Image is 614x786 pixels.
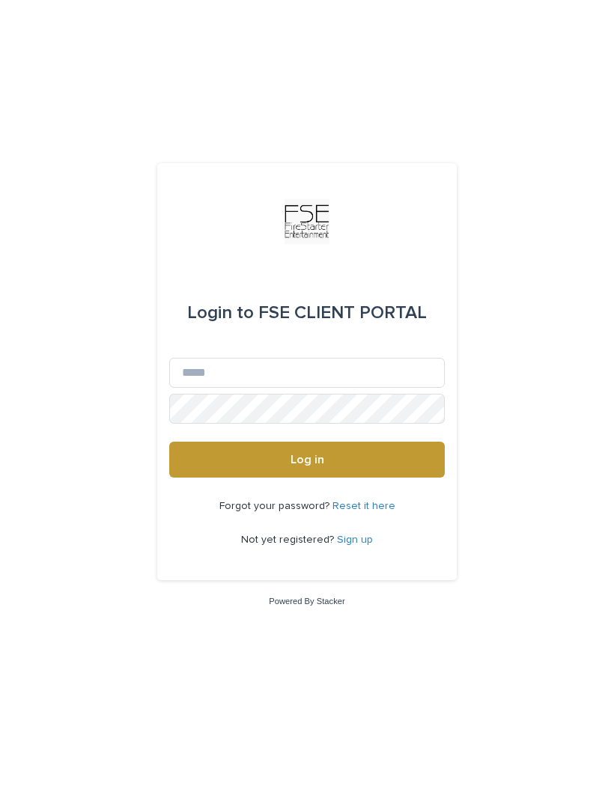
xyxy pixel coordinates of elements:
[169,442,445,478] button: Log in
[187,304,254,322] span: Login to
[337,534,373,545] a: Sign up
[187,292,427,334] div: FSE CLIENT PORTAL
[241,534,337,545] span: Not yet registered?
[219,501,332,511] span: Forgot your password?
[285,199,329,244] img: Km9EesSdRbS9ajqhBzyo
[269,597,344,606] a: Powered By Stacker
[332,501,395,511] a: Reset it here
[291,454,324,466] span: Log in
